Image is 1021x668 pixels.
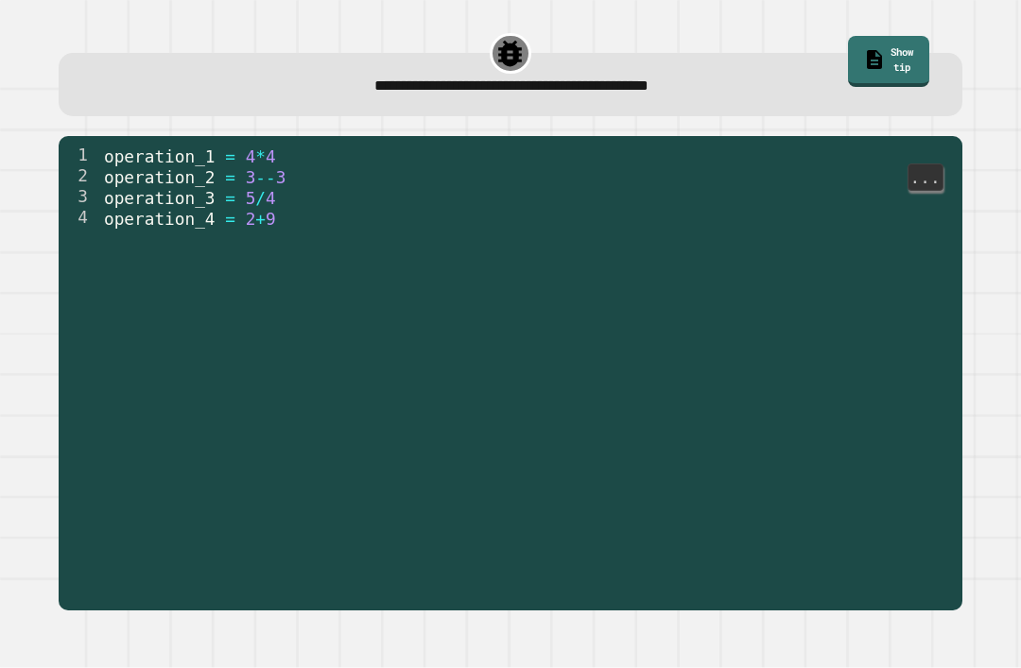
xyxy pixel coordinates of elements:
span: 4 [246,147,256,166]
span: -- [256,168,276,187]
span: = [226,147,236,166]
div: 2 [59,166,100,187]
span: operation_2 [104,168,216,187]
span: 9 [266,210,276,229]
span: operation_3 [104,189,216,208]
span: operation_4 [104,210,216,229]
div: 3 [59,187,100,208]
span: operation_1 [104,147,216,166]
span: + [256,210,267,229]
span: 4 [266,189,276,208]
span: 5 [246,189,256,208]
span: 3 [276,168,286,187]
span: = [226,210,236,229]
div: 1 [59,146,100,166]
span: 2 [246,210,256,229]
a: Show tip [848,36,929,87]
div: 4 [59,208,100,229]
span: = [226,189,236,208]
span: ... [909,166,943,189]
span: 3 [246,168,256,187]
span: = [226,168,236,187]
span: 4 [266,147,276,166]
span: / [256,189,267,208]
